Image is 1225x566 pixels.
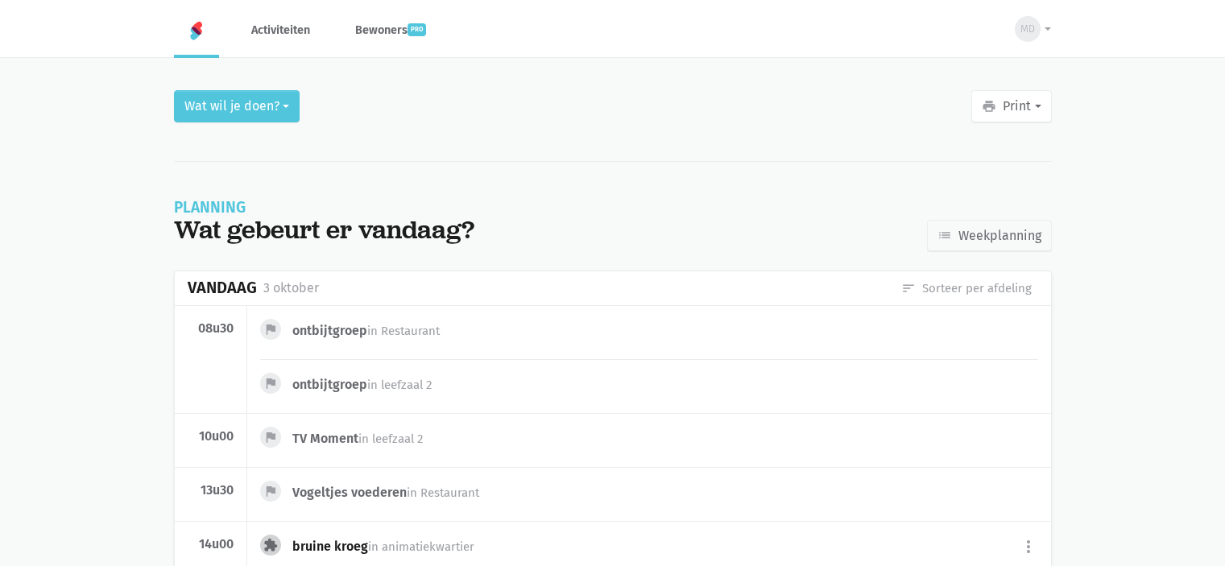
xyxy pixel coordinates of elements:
[368,539,474,554] span: in animatiekwartier
[292,430,436,448] div: TV Moment
[927,220,1052,252] a: Weekplanning
[408,23,426,36] span: pro
[263,322,278,337] i: flag
[188,536,234,552] div: 14u00
[263,484,278,498] i: flag
[263,278,319,299] div: 3 oktober
[188,320,234,337] div: 08u30
[238,3,323,57] a: Activiteiten
[188,279,257,297] div: Vandaag
[358,432,423,446] span: in leefzaal 2
[901,281,916,295] i: sort
[187,21,206,40] img: Home
[342,3,439,57] a: Bewonerspro
[174,215,474,245] div: Wat gebeurt er vandaag?
[901,279,1032,297] a: Sorteer per afdeling
[263,430,278,444] i: flag
[263,376,278,390] i: flag
[174,90,300,122] button: Wat wil je doen?
[982,99,996,114] i: print
[292,322,453,340] div: ontbijtgroep
[407,485,479,500] span: in Restaurant
[367,378,432,392] span: in leefzaal 2
[937,228,952,242] i: list
[188,428,234,444] div: 10u00
[292,484,492,502] div: Vogeltjes voederen
[174,200,474,215] div: Planning
[971,90,1051,122] button: Print
[1004,10,1051,48] button: MD
[367,324,440,338] span: in Restaurant
[188,482,234,498] div: 13u30
[263,538,278,552] i: extension
[292,538,487,556] div: bruine kroeg
[292,376,445,394] div: ontbijtgroep
[1020,21,1035,37] span: MD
